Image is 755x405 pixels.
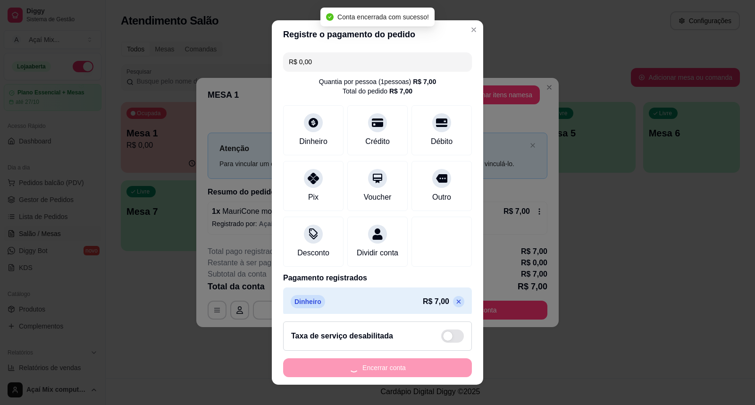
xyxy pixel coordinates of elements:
button: Close [466,22,481,37]
div: Quantia por pessoa ( 1 pessoas) [319,77,436,86]
div: R$ 7,00 [389,86,412,96]
div: Dinheiro [299,136,327,147]
div: Pix [308,192,319,203]
header: Registre o pagamento do pedido [272,20,483,49]
input: Ex.: hambúrguer de cordeiro [289,52,466,71]
span: check-circle [326,13,334,21]
div: Desconto [297,247,329,259]
div: Total do pedido [343,86,412,96]
div: R$ 7,00 [413,77,436,86]
div: Voucher [364,192,392,203]
span: Conta encerrada com sucesso! [337,13,429,21]
p: Dinheiro [291,295,325,308]
div: Crédito [365,136,390,147]
h2: Taxa de serviço desabilitada [291,330,393,342]
p: Pagamento registrados [283,272,472,284]
p: R$ 7,00 [423,296,449,307]
div: Outro [432,192,451,203]
div: Dividir conta [357,247,398,259]
div: Débito [431,136,453,147]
